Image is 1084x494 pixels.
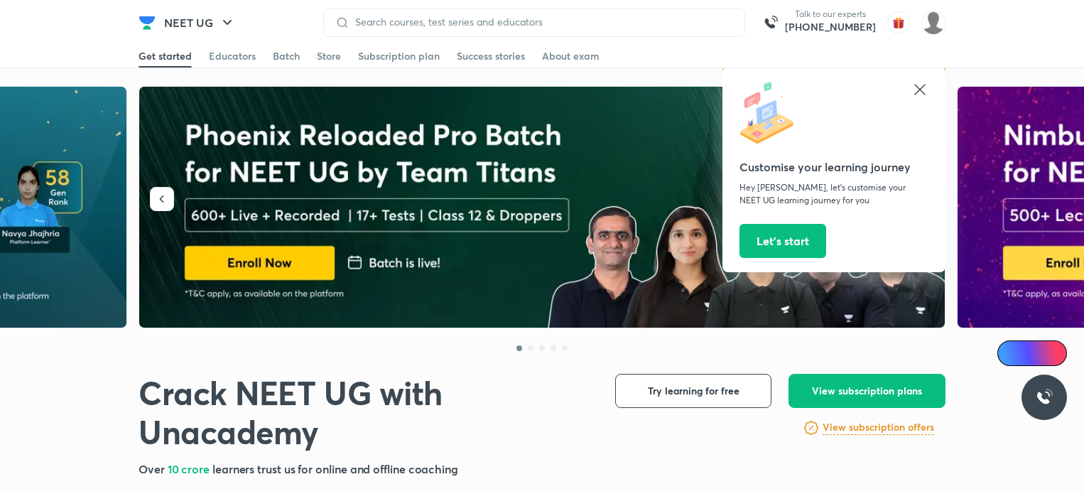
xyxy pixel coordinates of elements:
p: Hey [PERSON_NAME], let’s customise your NEET UG learning journey for you [739,181,928,207]
a: Educators [209,45,256,68]
span: Over [139,461,168,476]
a: Ai Doubts [997,340,1067,366]
div: Store [317,49,341,63]
span: Try learning for free [648,384,739,398]
a: Subscription plan [358,45,440,68]
img: ttu [1036,389,1053,406]
span: View subscription plans [812,384,922,398]
div: Success stories [457,49,525,63]
span: 10 crore [168,461,212,476]
a: [PHONE_NUMBER] [785,20,876,34]
img: avatar [887,11,910,34]
a: Get started [139,45,192,68]
a: Store [317,45,341,68]
a: About exam [542,45,600,68]
a: View subscription offers [823,419,934,436]
img: call-us [757,9,785,37]
span: Ai Doubts [1021,348,1058,359]
div: Get started [139,49,192,63]
div: Batch [273,49,300,63]
img: Rashi kalla [921,11,945,35]
img: icon [739,81,803,145]
img: Icon [1006,348,1017,359]
button: Let’s start [739,224,826,258]
a: Success stories [457,45,525,68]
div: Subscription plan [358,49,440,63]
button: View subscription plans [788,374,945,408]
p: Talk to our experts [785,9,876,20]
div: Educators [209,49,256,63]
a: Batch [273,45,300,68]
img: Company Logo [139,14,156,31]
h5: Customise your learning journey [739,159,928,176]
h1: Crack NEET UG with Unacademy [139,374,592,452]
h6: View subscription offers [823,420,934,435]
button: Try learning for free [615,374,771,408]
span: learners trust us for online and offline coaching [212,461,458,476]
button: NEET UG [156,9,244,37]
div: About exam [542,49,600,63]
input: Search courses, test series and educators [349,16,733,28]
